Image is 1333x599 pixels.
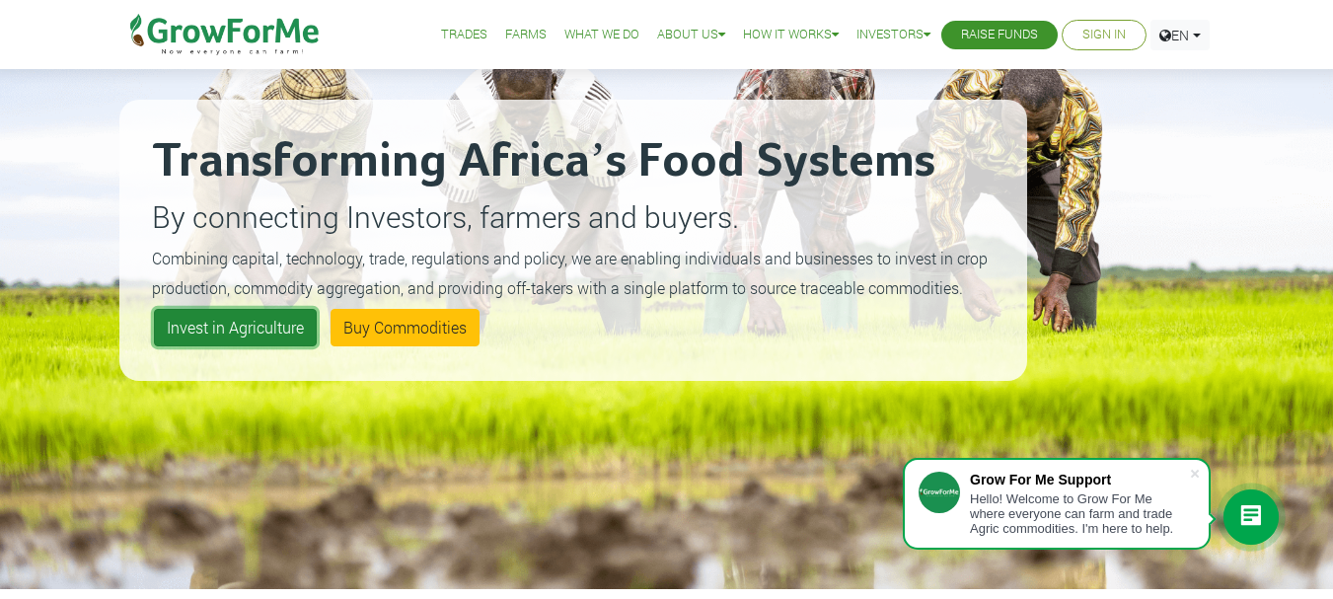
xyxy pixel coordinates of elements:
a: Farms [505,25,547,45]
a: Sign In [1082,25,1126,45]
a: EN [1150,20,1210,50]
a: About Us [657,25,725,45]
a: Trades [441,25,487,45]
p: By connecting Investors, farmers and buyers. [152,194,995,239]
a: Buy Commodities [331,309,480,346]
a: Raise Funds [961,25,1038,45]
small: Combining capital, technology, trade, regulations and policy, we are enabling individuals and bus... [152,248,988,298]
div: Hello! Welcome to Grow For Me where everyone can farm and trade Agric commodities. I'm here to help. [970,491,1189,536]
a: How it Works [743,25,839,45]
a: Investors [856,25,930,45]
h2: Transforming Africa’s Food Systems [152,132,995,191]
a: Invest in Agriculture [154,309,317,346]
a: What We Do [564,25,639,45]
div: Grow For Me Support [970,472,1189,487]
